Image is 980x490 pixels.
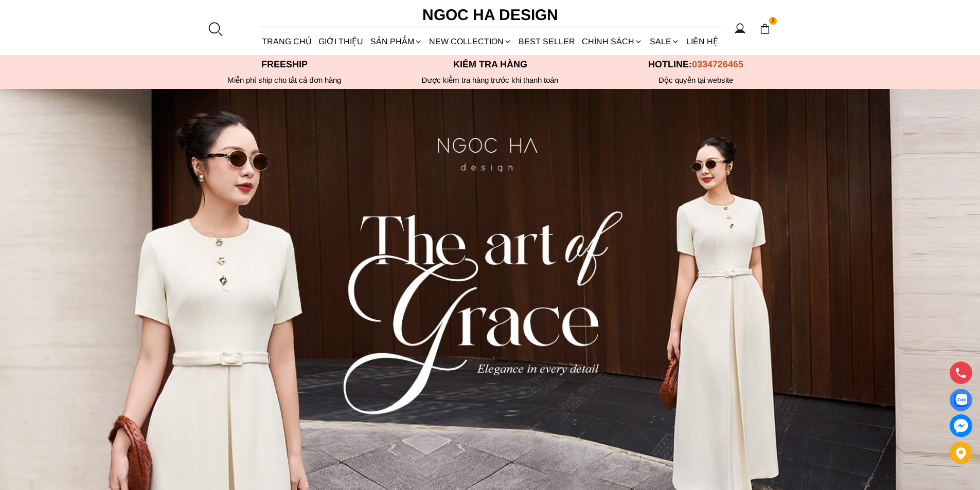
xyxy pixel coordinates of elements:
[453,59,527,69] font: Kiểm tra hàng
[593,76,799,85] h6: Độc quyền tại website
[413,3,567,27] a: Ngoc Ha Design
[182,59,387,70] p: Freeship
[315,28,367,55] a: GIỚI THIỆU
[425,28,515,55] a: NEW COLLECTION
[579,28,646,55] div: Chính sách
[950,389,972,411] a: Display image
[646,28,683,55] a: SALE
[387,76,593,85] p: Được kiểm tra hàng trước khi thanh toán
[769,17,777,25] span: 2
[515,28,579,55] a: BEST SELLER
[259,28,315,55] a: TRANG CHỦ
[759,23,771,34] img: img-CART-ICON-ksit0nf1
[593,59,799,70] p: Hotline:
[683,28,721,55] a: LIÊN HỆ
[367,28,425,55] div: SẢN PHẨM
[692,59,743,69] span: 0334726465
[950,414,972,437] a: messenger
[954,394,967,407] img: Display image
[182,76,387,85] div: Miễn phí ship cho tất cả đơn hàng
